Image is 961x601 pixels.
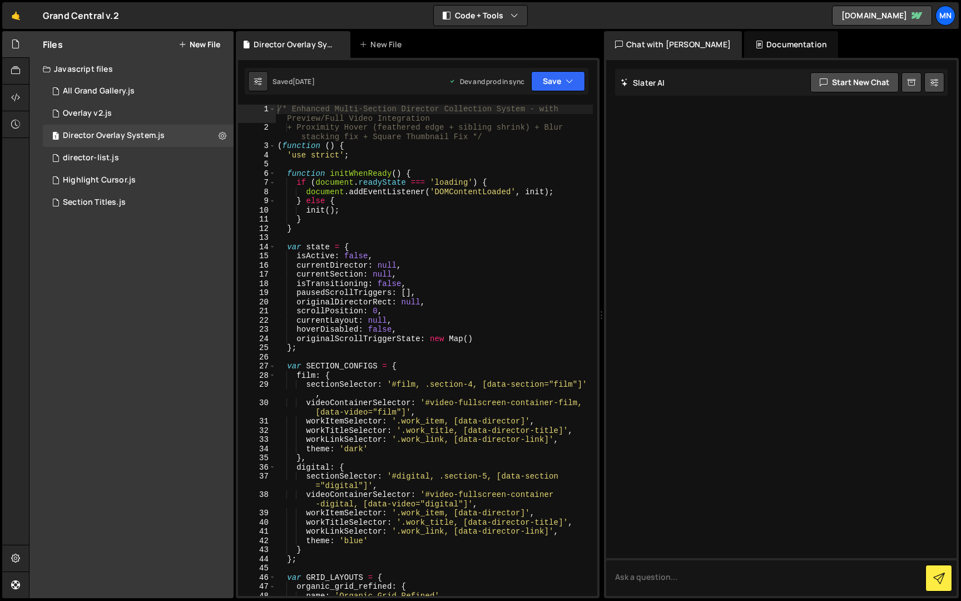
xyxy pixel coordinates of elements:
div: 9 [238,196,276,206]
div: 40 [238,518,276,528]
div: director-list.js [63,153,119,163]
div: 12 [238,224,276,234]
div: 34 [238,445,276,454]
span: 1 [52,132,59,141]
div: 18 [238,279,276,289]
a: [DOMAIN_NAME] [832,6,932,26]
div: Saved [273,77,315,86]
div: Dev and prod in sync [449,77,524,86]
div: 32 [238,426,276,436]
div: 17 [238,270,276,279]
div: 3 [238,141,276,151]
div: 45 [238,564,276,573]
a: MN [935,6,955,26]
div: 47 [238,582,276,592]
div: Section Titles.js [63,198,126,208]
div: 27 [238,362,276,371]
h2: Slater AI [621,77,665,88]
div: 31 [238,417,276,426]
div: Chat with [PERSON_NAME] [604,31,742,58]
div: 16 [238,261,276,270]
button: New File [179,40,220,49]
div: Director Overlay System.js [63,131,165,141]
div: 13 [238,233,276,243]
div: 44 [238,555,276,564]
div: Highlight Cursor.js [63,175,136,185]
a: 🤙 [2,2,29,29]
div: 26 [238,353,276,362]
h2: Files [43,38,63,51]
div: New File [359,39,406,50]
div: Director Overlay System.js [254,39,337,50]
div: Documentation [744,31,838,58]
div: All Grand Gallery.js [63,86,135,96]
div: 4 [238,151,276,160]
div: 36 [238,463,276,472]
div: 15298/45944.js [43,102,234,125]
div: 25 [238,343,276,353]
div: 29 [238,380,276,398]
div: 21 [238,307,276,316]
div: [DATE] [293,77,315,86]
div: 15298/40379.js [43,147,234,169]
div: 23 [238,325,276,334]
div: 43 [238,545,276,555]
div: 15298/43117.js [43,169,234,191]
div: Overlay v2.js [63,109,112,119]
div: 5 [238,160,276,169]
div: 33 [238,435,276,445]
div: 35 [238,454,276,463]
button: Code + Tools [434,6,527,26]
div: 8 [238,188,276,197]
div: 15298/40223.js [43,191,234,214]
div: 42 [238,536,276,546]
button: Save [531,71,585,91]
div: 15298/42891.js [43,125,234,147]
div: 37 [238,472,276,490]
div: 24 [238,334,276,344]
div: 30 [238,398,276,417]
div: 1 [238,105,276,123]
div: 19 [238,288,276,298]
div: 15 [238,252,276,261]
div: 39 [238,509,276,518]
div: 14 [238,243,276,252]
div: 38 [238,490,276,509]
div: 41 [238,527,276,536]
div: 15298/43578.js [43,80,234,102]
div: 28 [238,371,276,381]
div: Grand Central v.2 [43,9,119,22]
div: 46 [238,573,276,583]
div: 20 [238,298,276,307]
button: Start new chat [810,72,899,92]
div: 7 [238,178,276,188]
div: 10 [238,206,276,215]
div: 22 [238,316,276,326]
div: 6 [238,169,276,179]
div: 2 [238,123,276,141]
div: 48 [238,592,276,601]
div: 11 [238,215,276,224]
div: Javascript files [29,58,234,80]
